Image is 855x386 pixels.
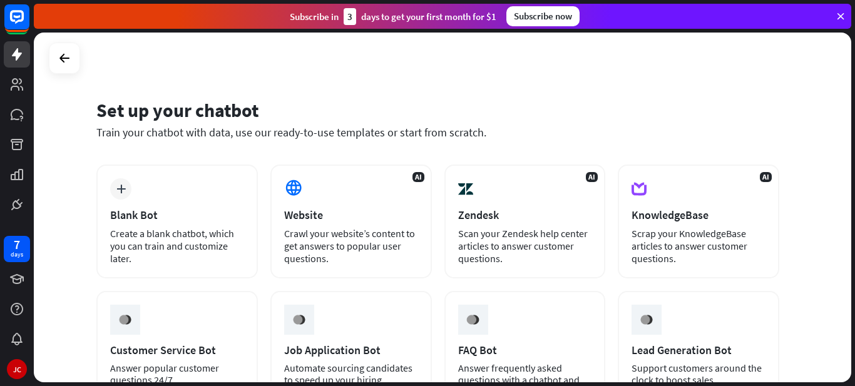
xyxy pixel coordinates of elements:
div: 7 [14,239,20,250]
a: 7 days [4,236,30,262]
div: Subscribe now [506,6,580,26]
div: days [11,250,23,259]
div: 3 [344,8,356,25]
div: Subscribe in days to get your first month for $1 [290,8,496,25]
div: JC [7,359,27,379]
